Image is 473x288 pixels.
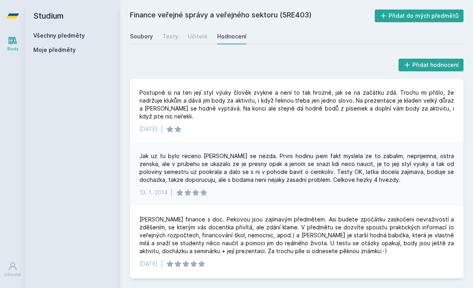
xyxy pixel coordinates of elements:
[139,260,158,268] div: [DATE]
[7,46,19,52] div: Study
[188,32,208,40] div: Učitelé
[139,216,454,255] div: [PERSON_NAME] finance s doc. Pekovou jsou zajímavým předmětem. Asi budete zpočátku zaskočeni nevr...
[139,189,168,196] div: 13. 1. 2014
[130,10,375,22] h2: Finance veřejné správy a veřejného sektoru (5RE403)
[2,257,24,282] a: Uživatel
[139,125,158,133] div: [DATE]
[188,29,208,44] a: Učitelé
[4,272,21,278] div: Uživatel
[399,59,464,71] button: Přidat hodnocení
[171,189,173,196] div: |
[139,89,454,120] div: Postupně si na ten její styl výuky člověk zvykne a není to tak hrozné, jak se na začátku zdá. Tro...
[162,29,178,44] a: Testy
[162,32,178,40] div: Testy
[130,29,153,44] a: Soubory
[33,46,76,54] span: Moje předměty
[161,260,163,268] div: |
[33,32,85,39] a: Všechny předměty
[139,152,454,184] div: Jak uz tu bylo receno [PERSON_NAME] se nezda. Prvni hodinu jsem fakt myslela ze to zabalim, nepri...
[217,29,246,44] a: Hodnocení
[130,32,153,40] div: Soubory
[161,125,163,133] div: |
[2,32,24,56] a: Study
[217,32,246,40] div: Hodnocení
[375,10,464,22] button: Přidat do mých předmětů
